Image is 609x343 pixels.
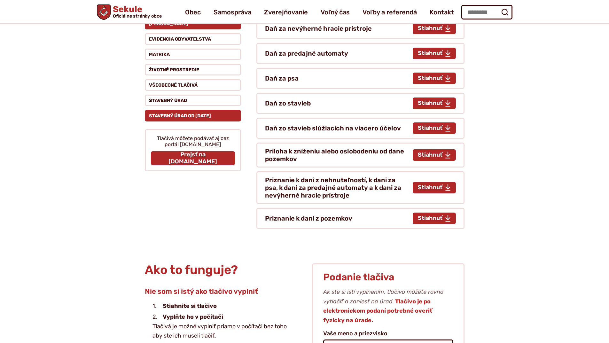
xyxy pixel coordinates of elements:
[413,122,456,134] a: Stiahnuť
[151,151,235,165] a: Prejsť na [DOMAIN_NAME]
[413,73,456,84] a: Stiahnuť
[113,14,162,18] span: Oficiálne stránky obce
[418,50,442,57] span: Stiahnuť
[151,135,235,147] p: Tlačivá môžete podávať aj cez portál [DOMAIN_NAME]
[418,75,442,82] span: Stiahnuť
[413,149,456,161] a: Stiahnuť
[97,4,111,20] img: Prejsť na domovskú stránku
[265,214,408,222] h4: Priznanie k dani z pozemkov
[163,313,223,320] strong: Vyplňte ho v počítači
[418,125,442,132] span: Stiahnuť
[323,331,453,337] span: Vaše meno a priezvisko
[145,64,241,75] button: Životné prostredie
[418,100,442,107] span: Stiahnuť
[430,3,454,21] a: Kontakt
[97,4,162,20] a: Logo Sekule, prejsť na domovskú stránku.
[145,49,241,60] button: Matrika
[323,272,453,283] h3: Podanie tlačiva
[413,48,456,59] a: Stiahnuť
[264,3,308,21] a: Zverejňovanie
[145,95,241,106] button: Stavebný úrad
[413,97,456,109] a: Stiahnuť
[111,5,162,19] span: Sekule
[265,147,408,163] h4: Príloha k zníženiu alebo oslobodeniu od dane pozemkov
[418,152,442,159] span: Stiahnuť
[363,3,417,21] a: Voľby a referendá
[145,287,297,296] h4: Nie som si istý ako tlačivo vyplniť
[413,182,456,193] a: Stiahnuť
[145,263,297,277] h2: Ako to funguje?
[323,298,432,324] strong: Tlačivo je po elektronickom podaní potrebné overiť fyzicky na úrade.
[145,33,241,45] button: Evidencia obyvateľstva
[418,184,442,191] span: Stiahnuť
[185,3,201,21] a: Obec
[163,302,217,309] strong: Stiahnite si tlačivo
[265,99,408,107] h4: Daň zo stavieb
[413,213,456,224] a: Stiahnuť
[418,215,442,222] span: Stiahnuť
[265,25,408,32] h4: Daň za nevýherné hracie prístroje
[214,3,251,21] a: Samospráva
[152,312,297,341] li: Tlačivá je možné vyplniť priamo v počítači bez toho aby ste ich museli tlačiť.
[145,79,241,91] button: Všeobecné tlačivá
[323,288,443,305] i: Ak ste si istí vyplnením, tlačivo môžete rovno vytlačiť a zaniesť na úrad.
[265,50,408,57] h4: Daň za predajné automaty
[265,74,408,82] h4: Daň za psa
[145,110,241,121] button: Stavebný úrad od [DATE]
[321,3,350,21] a: Voľný čas
[418,25,442,32] span: Stiahnuť
[413,23,456,34] a: Stiahnuť
[265,124,408,132] h4: Daň zo stavieb slúžiacich na viacero účelov
[265,176,408,199] h4: Priznanie k dani z nehnuteľností, k dani za psa, k dani za predajné automaty a k dani za nevýhern...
